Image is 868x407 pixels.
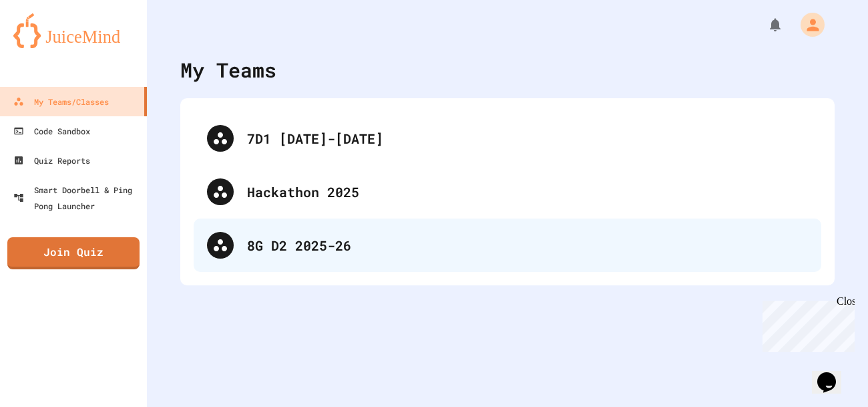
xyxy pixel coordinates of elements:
div: Hackathon 2025 [247,182,808,202]
a: Join Quiz [7,237,140,269]
div: My Teams [180,55,276,85]
div: 8G D2 2025-26 [194,219,821,272]
iframe: chat widget [812,354,855,394]
div: My Account [787,9,828,40]
div: Hackathon 2025 [194,165,821,219]
iframe: chat widget [757,295,855,352]
div: 7D1 [DATE]-[DATE] [194,112,821,165]
div: Code Sandbox [13,123,90,139]
div: Chat with us now!Close [5,5,92,85]
div: 7D1 [DATE]-[DATE] [247,128,808,148]
img: logo-orange.svg [13,13,134,48]
div: My Notifications [742,13,787,36]
div: Smart Doorbell & Ping Pong Launcher [13,182,142,214]
div: Quiz Reports [13,152,90,168]
div: My Teams/Classes [13,94,109,110]
div: 8G D2 2025-26 [247,235,808,255]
